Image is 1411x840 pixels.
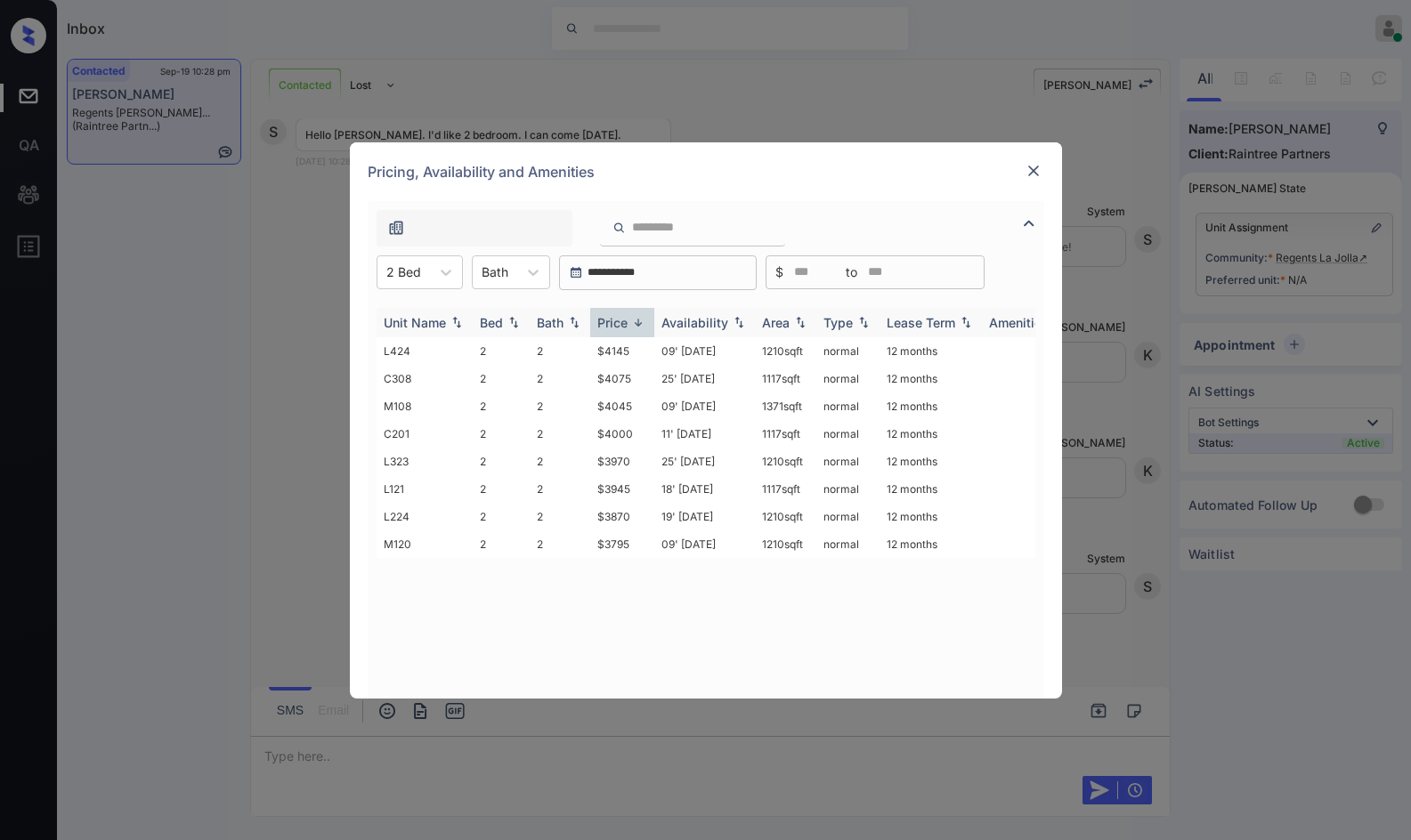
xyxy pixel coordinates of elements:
td: $3945 [590,475,654,503]
td: 25' [DATE] [654,365,755,392]
td: 12 months [880,530,982,558]
td: 12 months [880,392,982,420]
td: normal [816,530,880,558]
img: icon-zuma [1018,213,1040,234]
td: 12 months [880,365,982,392]
td: 12 months [880,420,982,448]
div: Area [762,315,790,330]
td: $3970 [590,448,654,475]
td: 2 [473,503,530,530]
td: $4075 [590,365,654,392]
td: 1117 sqft [755,475,816,503]
td: 2 [473,392,530,420]
td: normal [816,503,880,530]
img: sorting [855,316,872,328]
td: normal [816,337,880,365]
td: L224 [377,503,473,530]
img: sorting [448,316,466,328]
td: 2 [473,365,530,392]
td: $3795 [590,530,654,558]
td: 1117 sqft [755,365,816,392]
div: Pricing, Availability and Amenities [350,142,1062,201]
td: L323 [377,448,473,475]
img: sorting [505,316,523,328]
td: $3870 [590,503,654,530]
td: 2 [530,448,590,475]
td: $4145 [590,337,654,365]
td: M108 [377,392,473,420]
td: 2 [473,448,530,475]
td: 2 [530,530,590,558]
td: 25' [DATE] [654,448,755,475]
td: C308 [377,365,473,392]
span: $ [775,262,783,282]
td: 2 [530,365,590,392]
div: Unit Name [384,315,446,330]
img: sorting [629,316,647,329]
td: 1210 sqft [755,448,816,475]
td: 2 [530,503,590,530]
img: sorting [957,316,975,328]
td: 12 months [880,337,982,365]
td: 1371 sqft [755,392,816,420]
td: normal [816,392,880,420]
img: sorting [791,316,809,328]
div: Amenities [989,315,1049,330]
td: 2 [530,337,590,365]
td: 11' [DATE] [654,420,755,448]
td: 12 months [880,503,982,530]
td: 1117 sqft [755,420,816,448]
td: 2 [473,475,530,503]
td: 18' [DATE] [654,475,755,503]
img: sorting [565,316,583,328]
td: 1210 sqft [755,503,816,530]
span: to [846,262,857,282]
td: 2 [530,475,590,503]
td: 2 [530,392,590,420]
td: 2 [530,420,590,448]
td: 2 [473,530,530,558]
td: M120 [377,530,473,558]
td: L424 [377,337,473,365]
td: 12 months [880,448,982,475]
td: 1210 sqft [755,530,816,558]
td: 2 [473,337,530,365]
td: 1210 sqft [755,337,816,365]
td: normal [816,420,880,448]
img: icon-zuma [612,220,626,236]
div: Availability [661,315,728,330]
td: $4045 [590,392,654,420]
td: 19' [DATE] [654,503,755,530]
td: 12 months [880,475,982,503]
td: normal [816,365,880,392]
div: Price [597,315,628,330]
td: 09' [DATE] [654,530,755,558]
td: normal [816,475,880,503]
div: Lease Term [887,315,955,330]
img: sorting [730,316,748,328]
td: C201 [377,420,473,448]
td: 09' [DATE] [654,337,755,365]
td: L121 [377,475,473,503]
td: normal [816,448,880,475]
img: close [1025,162,1042,180]
div: Bath [537,315,564,330]
td: 2 [473,420,530,448]
td: $4000 [590,420,654,448]
img: icon-zuma [387,219,405,237]
div: Type [823,315,853,330]
td: 09' [DATE] [654,392,755,420]
div: Bed [480,315,503,330]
